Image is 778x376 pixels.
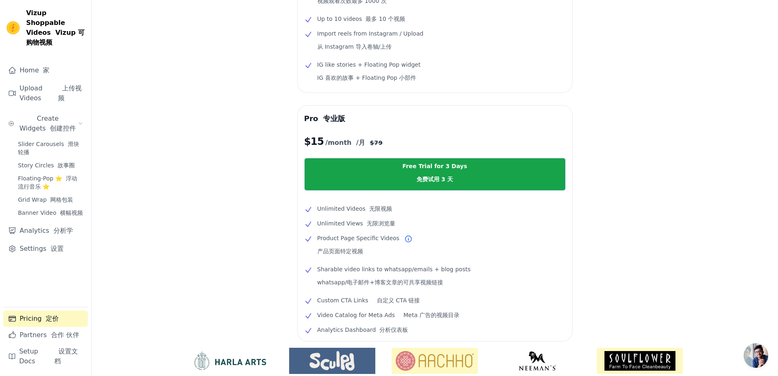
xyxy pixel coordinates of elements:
li: Video Catalog for Meta Ads [304,310,566,320]
a: Analytics 分析学 [3,223,88,239]
font: 免费试用 3 天 [417,176,453,182]
img: Sculpd US [289,351,375,371]
span: $ 79 [370,139,383,147]
font: 从 Instagram 导入卷轴/上传 [317,43,392,50]
font: 家 [43,66,49,74]
font: IG 喜欢的故事 + Floating Pop 小部件 [317,74,417,81]
span: Create Widgets [18,114,78,133]
button: Create Widgets 创建控件 [3,110,88,137]
font: 分析仪表板 [379,326,408,333]
a: Free Trial for 3 Days免费试用 3 天 [304,158,566,191]
font: Vizup 可购物视频 [26,29,85,46]
font: 无限浏览量 [367,220,395,227]
font: 网格包装 [50,196,73,203]
font: Meta 广告的视频目录 [403,312,459,318]
a: Partners 合作 伙伴 [3,327,88,343]
span: IG like stories + Floating Pop widget [317,60,421,86]
span: Vizup Shoppable Videos [26,8,85,47]
font: 横幅视频 [60,209,83,216]
span: Story Circles [18,161,75,169]
a: Setup Docs 设置文档 [3,343,88,369]
span: Unlimited Videos [317,204,392,214]
span: Grid Wrap [18,196,73,204]
h3: Pro [304,112,566,125]
font: 自定义 CTA 链接 [377,297,420,304]
span: Slider Carousels [18,140,83,156]
span: /month [325,138,365,148]
a: Grid Wrap 网格包装 [13,194,88,205]
font: 定价 [46,315,59,322]
img: Neeman's [494,351,580,371]
a: Home 家 [3,62,88,79]
span: Import reels from Instagram / Upload [317,29,424,55]
a: Floating-Pop ⭐ 浮动流行音乐 ⭐ [13,173,88,192]
span: Unlimited Views [317,218,395,228]
font: 上传视频 [58,84,82,102]
font: 无限视频 [369,205,392,212]
span: Up to 10 videos [317,14,406,24]
a: Banner Video 横幅视频 [13,207,88,218]
span: Analytics Dashboard [317,325,408,335]
img: Aachho [392,348,478,374]
span: Floating-Pop ⭐ [18,174,83,191]
span: Sharable video links to whatsapp/emails + blog posts [317,264,471,290]
a: Upload Videos 上传视频 [3,80,88,106]
font: 故事圈 [58,162,75,169]
a: Slider Carousels 滑块轮播 [13,138,88,158]
li: Custom CTA Links [304,295,566,305]
font: 设置文档 [54,347,78,365]
span: Product Page Specific Videos [317,233,399,259]
img: Soulflower [597,348,683,374]
font: 设置 [51,245,64,252]
a: Story Circles 故事圈 [13,160,88,171]
font: 专业版 [323,114,345,123]
font: whatsapp/电子邮件+博客文章的可共享视频链接 [317,279,444,286]
font: 创建控件 [50,124,76,132]
img: HarlaArts [187,351,273,371]
font: /月 [356,139,365,146]
a: 开放式聊天 [744,343,768,368]
img: Vizup [7,21,20,34]
a: Pricing 定价 [3,311,88,327]
span: $ 15 [304,135,324,148]
a: Settings 设置 [3,241,88,257]
font: 产品页面特定视频 [317,248,363,254]
font: 合作 伙伴 [51,331,79,339]
font: 最多 10 个视频 [366,16,405,22]
font: 分析学 [54,227,73,234]
span: Banner Video [18,209,83,217]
